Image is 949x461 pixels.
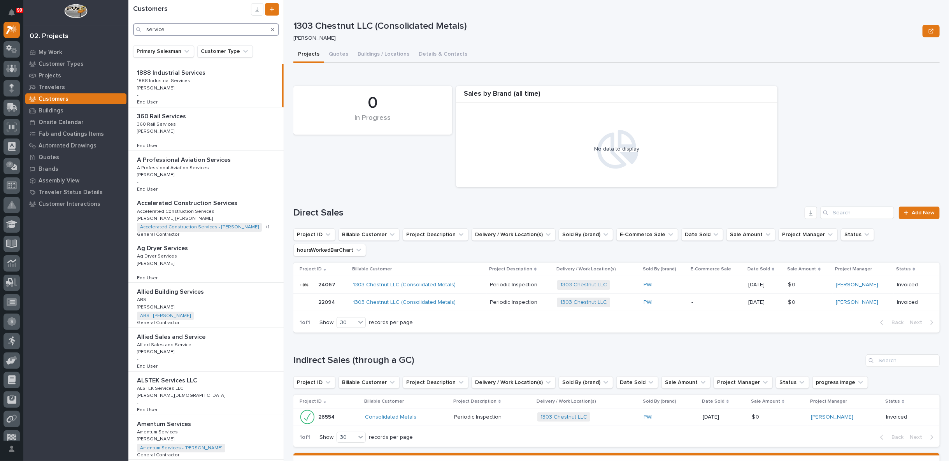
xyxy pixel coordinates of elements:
[353,282,456,288] a: 1303 Chestnut LLC (Consolidated Metals)
[364,397,404,406] p: Billable Customer
[787,265,816,273] p: Sale Amount
[887,434,903,441] span: Back
[39,177,79,184] p: Assembly View
[128,372,284,415] a: ALSTEK Services LLCALSTEK Services LLC ALSTEK Services LLCALSTEK Services LLC [PERSON_NAME][DEMOG...
[137,362,159,369] p: End User
[23,151,128,163] a: Quotes
[886,414,927,421] p: Invoiced
[353,47,414,63] button: Buildings / Locations
[137,98,159,105] p: End User
[907,319,940,326] button: Next
[23,163,128,175] a: Brands
[23,116,128,128] a: Onsite Calendar
[841,228,874,241] button: Status
[23,93,128,105] a: Customers
[23,105,128,116] a: Buildings
[133,5,251,14] h1: Customers
[137,435,176,442] p: [PERSON_NAME]
[128,194,284,239] a: Accelerated Construction ServicesAccelerated Construction Services Accelerated Construction Servi...
[293,244,366,256] button: hoursWorkedBarChart
[644,414,653,421] a: PWI
[137,93,139,98] p: -
[747,265,770,273] p: Date Sold
[560,299,607,306] a: 1303 Chestnut LLC
[137,155,232,164] p: A Professional Aviation Services
[140,224,259,230] a: Accelerated Construction Services - [PERSON_NAME]
[128,415,284,460] a: Amentum ServicesAmentum Services Amentum ServicesAmentum Services [PERSON_NAME][PERSON_NAME] Amen...
[896,265,911,273] p: Status
[644,299,653,306] a: PWI
[137,348,176,355] p: [PERSON_NAME]
[140,445,222,451] a: Amentum Services - [PERSON_NAME]
[23,186,128,198] a: Traveler Status Details
[339,228,400,241] button: Billable Customer
[23,128,128,140] a: Fab and Coatings Items
[319,434,333,441] p: Show
[490,280,539,288] p: Periodic Inspection
[4,5,20,21] button: Notifications
[137,419,193,428] p: Amentum Services
[691,299,742,306] p: -
[64,4,87,18] img: Workspace Logo
[874,434,907,441] button: Back
[140,313,191,319] a: ABS - [PERSON_NAME]
[835,265,872,273] p: Project Manager
[887,319,903,326] span: Back
[559,376,613,389] button: Sold By (brand)
[293,207,802,219] h1: Direct Sales
[319,319,333,326] p: Show
[128,328,284,372] a: Allied Sales and ServiceAllied Sales and Service Allied Sales and ServiceAllied Sales and Service...
[137,268,139,273] p: -
[137,384,185,391] p: ALSTEK Services LLC
[293,35,916,42] p: [PERSON_NAME]
[537,397,596,406] p: Delivery / Work Location(s)
[293,408,940,426] tr: 2655426554 Consolidated Metals Periodic InspectionPeriodic Inspection 1303 Chestnut LLC PWI [DATE...
[137,136,139,142] p: -
[23,70,128,81] a: Projects
[748,282,782,288] p: [DATE]
[453,397,496,406] p: Project Description
[23,140,128,151] a: Automated Drawings
[369,319,413,326] p: records per page
[197,45,253,58] button: Customer Type
[472,376,556,389] button: Delivery / Work Location(s)
[137,341,193,348] p: Allied Sales and Service
[307,114,439,130] div: In Progress
[788,280,797,288] p: $ 0
[39,84,65,91] p: Travelers
[751,397,780,406] p: Sale Amount
[137,171,176,178] p: [PERSON_NAME]
[293,47,324,63] button: Projects
[556,265,616,273] p: Delivery / Work Location(s)
[752,412,761,421] p: $ 0
[560,282,607,288] a: 1303 Chestnut LLC
[23,198,128,210] a: Customer Interactions
[133,45,194,58] button: Primary Salesman
[39,61,84,68] p: Customer Types
[17,7,22,13] p: 90
[137,68,207,77] p: 1888 Industrial Services
[137,207,216,214] p: Accelerated Construction Services
[866,354,940,367] input: Search
[23,175,128,186] a: Assembly View
[293,228,335,241] button: Project ID
[137,185,159,192] p: End User
[137,111,188,120] p: 360 Rail Services
[681,228,723,241] button: Date Sold
[897,299,927,306] p: Invoiced
[137,164,210,171] p: A Professional Aviation Services
[456,90,777,103] div: Sales by Brand (all time)
[39,96,68,103] p: Customers
[318,412,336,421] p: 26554
[726,228,775,241] button: Sale Amount
[30,32,68,41] div: 02. Projects
[133,23,279,36] input: Search
[403,376,468,389] button: Project Description
[788,298,797,306] p: $ 0
[353,299,456,306] a: 1303 Chestnut LLC (Consolidated Metals)
[293,428,316,447] p: 1 of 1
[137,296,148,303] p: ABS
[39,189,103,196] p: Traveler Status Details
[907,434,940,441] button: Next
[691,265,731,273] p: E-Commerce Sale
